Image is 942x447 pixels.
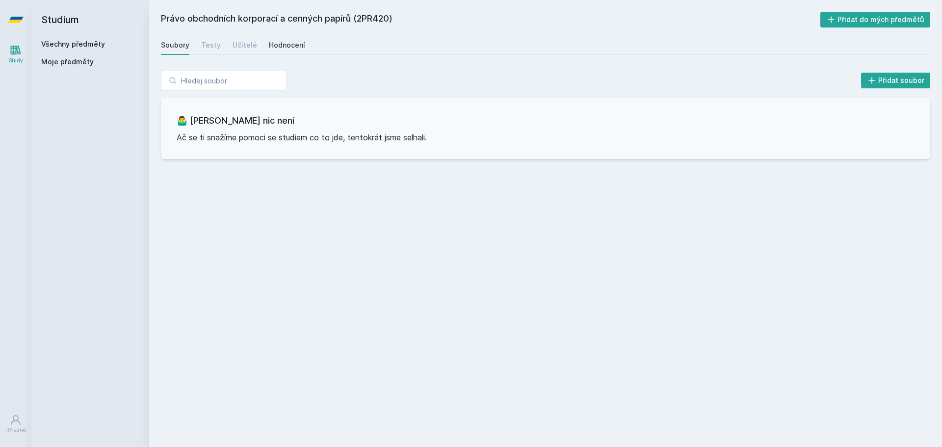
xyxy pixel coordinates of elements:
input: Hledej soubor [161,71,287,90]
h2: Právo obchodních korporací a cenných papírů (2PR420) [161,12,820,27]
div: Testy [201,40,221,50]
button: Přidat do mých předmětů [820,12,931,27]
a: Uživatel [2,409,29,439]
a: Testy [201,35,221,55]
button: Přidat soubor [861,73,931,88]
a: Study [2,39,29,69]
a: Hodnocení [269,35,305,55]
div: Soubory [161,40,189,50]
div: Hodnocení [269,40,305,50]
p: Ač se ti snažíme pomoci se studiem co to jde, tentokrát jsme selhali. [177,131,915,143]
h3: 🤷‍♂️ [PERSON_NAME] nic není [177,114,915,128]
a: Učitelé [233,35,257,55]
span: Moje předměty [41,57,94,67]
div: Uživatel [5,427,26,434]
a: Soubory [161,35,189,55]
a: Všechny předměty [41,40,105,48]
div: Učitelé [233,40,257,50]
div: Study [9,57,23,64]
